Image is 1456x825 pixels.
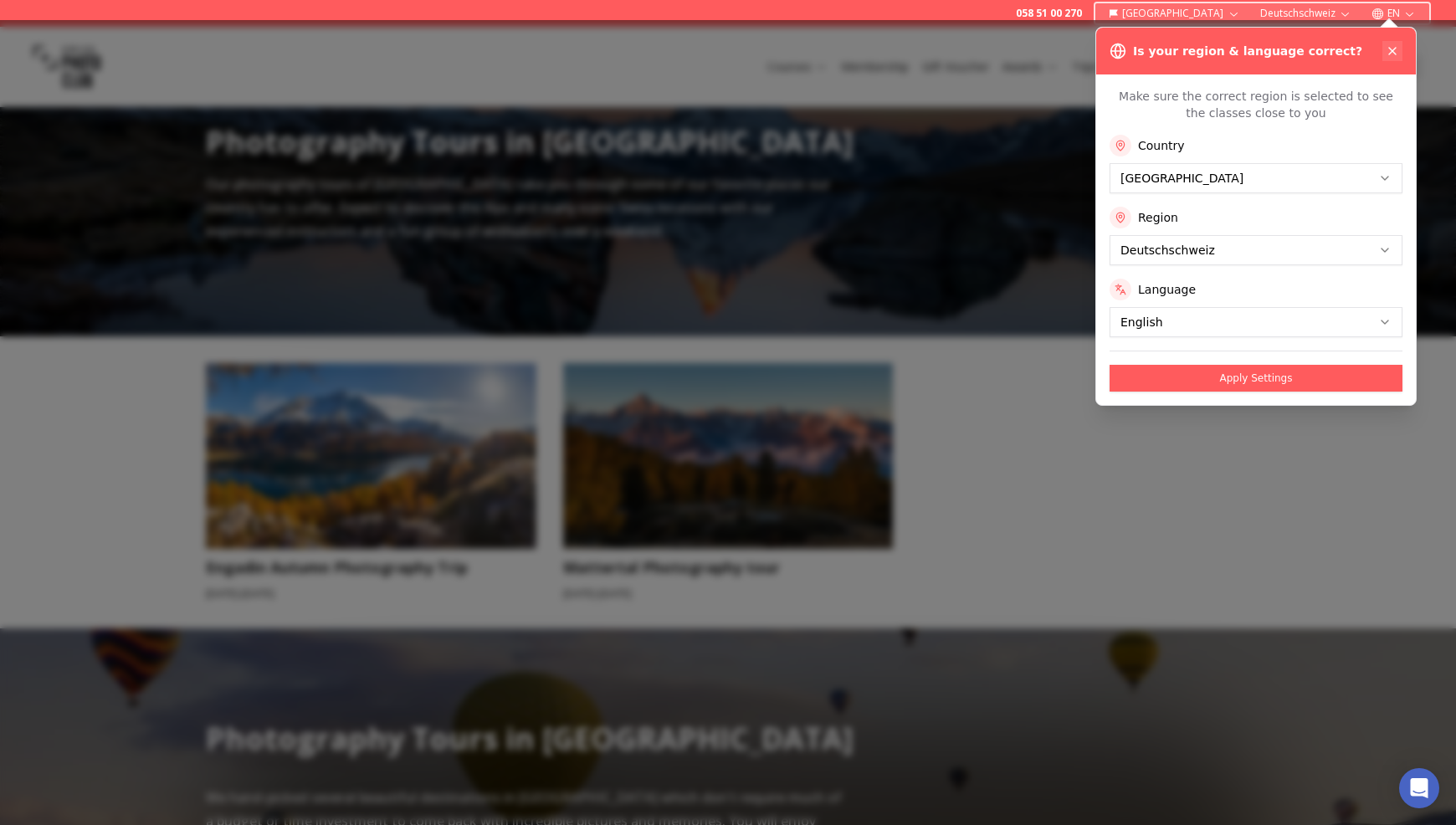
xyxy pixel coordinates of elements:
label: Country [1138,137,1185,154]
div: Open Intercom Messenger [1399,768,1439,808]
button: EN [1365,3,1423,23]
button: Deutschschweiz [1253,3,1358,23]
label: Region [1138,209,1178,226]
label: Language [1138,281,1196,298]
h3: Is your region & language correct? [1133,43,1362,59]
button: Apply Settings [1110,365,1402,392]
p: Make sure the correct region is selected to see the classes close to you [1110,88,1402,121]
button: [GEOGRAPHIC_DATA] [1102,3,1247,23]
a: 058 51 00 270 [1016,7,1082,20]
